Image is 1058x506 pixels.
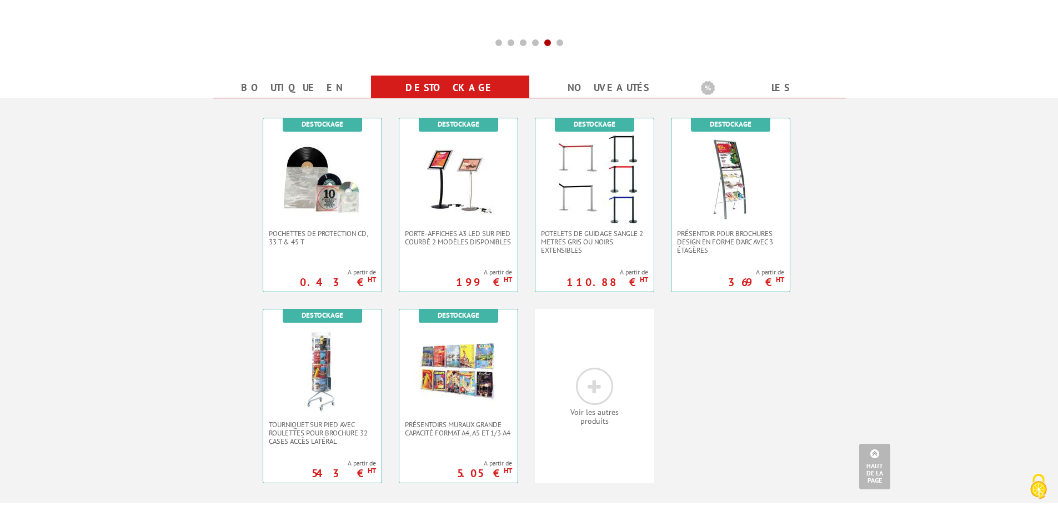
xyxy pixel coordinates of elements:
[566,268,648,277] span: A partir de
[728,268,784,277] span: A partir de
[302,310,343,320] b: Destockage
[306,470,376,477] p: 543 €
[278,135,367,224] img: Pochettes de protection CD, 33 T & 45 T
[368,275,376,284] sup: HT
[405,229,512,246] span: Porte-affiches A3 LED sur pied courbé 2 modèles disponibles
[438,119,479,129] b: Destockage
[710,119,751,129] b: Destockage
[263,229,382,246] a: Pochettes de protection CD, 33 T & 45 T
[384,78,516,98] a: Destockage
[723,279,784,285] p: 369 €
[541,229,648,254] span: POTELETS DE GUIDAGE SANGLE 2 METRES GRIS OU NOIRS EXTENSIBLEs
[574,119,615,129] b: Destockage
[414,326,503,415] img: PRÉSENTOIRS MURAUX GRANDE CAPACITÉ FORMAT A4, A5 ET 1/3 A4
[405,420,512,437] span: PRÉSENTOIRS MURAUX GRANDE CAPACITÉ FORMAT A4, A5 ET 1/3 A4
[1025,473,1052,500] img: Cookies (fenêtre modale)
[701,78,833,118] a: Les promotions
[535,309,654,483] a: Voir les autresproduits
[504,275,512,284] sup: HT
[671,229,790,254] a: Présentoir pour brochures design en forme d'arc avec 3 étagères
[535,229,654,254] a: POTELETS DE GUIDAGE SANGLE 2 METRES GRIS OU NOIRS EXTENSIBLEs
[859,444,890,489] a: Haut de la page
[399,420,518,437] a: PRÉSENTOIRS MURAUX GRANDE CAPACITÉ FORMAT A4, A5 ET 1/3 A4
[504,466,512,475] sup: HT
[776,275,784,284] sup: HT
[1019,468,1058,506] button: Cookies (fenêtre modale)
[450,279,512,285] p: 199 €
[312,459,376,468] span: A partir de
[269,229,376,246] span: Pochettes de protection CD, 33 T & 45 T
[561,279,648,285] p: 110.88 €
[263,420,382,445] a: Tourniquet sur pied avec roulettes pour brochure 32 cases accès latéral
[701,78,840,100] b: Les promotions
[640,275,648,284] sup: HT
[269,420,376,445] span: Tourniquet sur pied avec roulettes pour brochure 32 cases accès latéral
[294,279,376,285] p: 0.43 €
[457,459,512,468] span: A partir de
[452,470,512,477] p: 5.05 €
[278,326,367,415] img: Tourniquet sur pied avec roulettes pour brochure 32 cases accès latéral
[399,229,518,246] a: Porte-affiches A3 LED sur pied courbé 2 modèles disponibles
[686,135,775,224] img: Présentoir pour brochures design en forme d'arc avec 3 étagères
[226,78,358,118] a: Boutique en ligne
[302,119,343,129] b: Destockage
[300,268,376,277] span: A partir de
[550,135,639,224] img: POTELETS DE GUIDAGE SANGLE 2 METRES GRIS OU NOIRS EXTENSIBLEs
[456,268,512,277] span: A partir de
[368,466,376,475] sup: HT
[535,408,654,427] span: Voir les autres produits
[438,310,479,320] b: Destockage
[677,229,784,254] span: Présentoir pour brochures design en forme d'arc avec 3 étagères
[414,135,503,224] img: Porte-affiches A3 LED sur pied courbé 2 modèles disponibles
[543,78,674,98] a: nouveautés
